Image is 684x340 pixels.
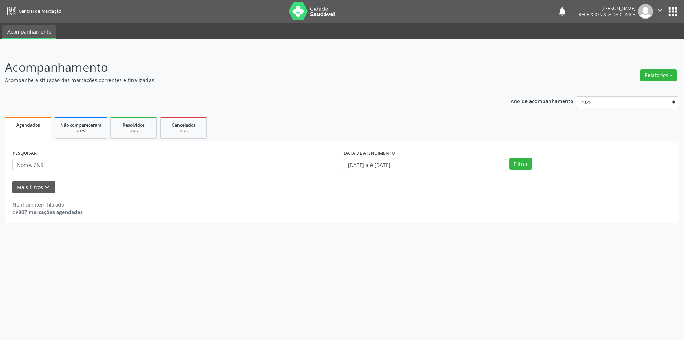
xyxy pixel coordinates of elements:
[579,11,636,17] span: Recepcionista da clínica
[12,201,83,208] div: Nenhum item filtrado
[123,122,145,128] span: Resolvidos
[667,5,679,18] button: apps
[5,5,61,17] a: Central de Marcação
[12,159,340,171] input: Nome, CNS
[60,122,102,128] span: Não compareceram
[19,8,61,14] span: Central de Marcação
[2,25,56,39] a: Acompanhamento
[511,96,574,105] p: Ano de acompanhamento
[12,148,37,159] label: PESQUISAR
[509,158,532,170] button: Filtrar
[640,69,677,81] button: Relatórios
[116,128,151,134] div: 2025
[16,122,40,128] span: Agendados
[579,5,636,11] div: [PERSON_NAME]
[557,6,567,16] button: notifications
[19,209,83,215] strong: 307 marcações agendadas
[172,122,196,128] span: Cancelados
[344,148,395,159] label: DATA DE ATENDIMENTO
[344,159,506,171] input: Selecione um intervalo
[5,76,477,84] p: Acompanhe a situação das marcações correntes e finalizadas
[653,4,667,19] button: 
[12,208,83,216] div: de
[5,59,477,76] p: Acompanhamento
[166,128,201,134] div: 2025
[656,6,664,14] i: 
[60,128,102,134] div: 2025
[12,181,55,193] button: Mais filtroskeyboard_arrow_down
[638,4,653,19] img: img
[43,183,51,191] i: keyboard_arrow_down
